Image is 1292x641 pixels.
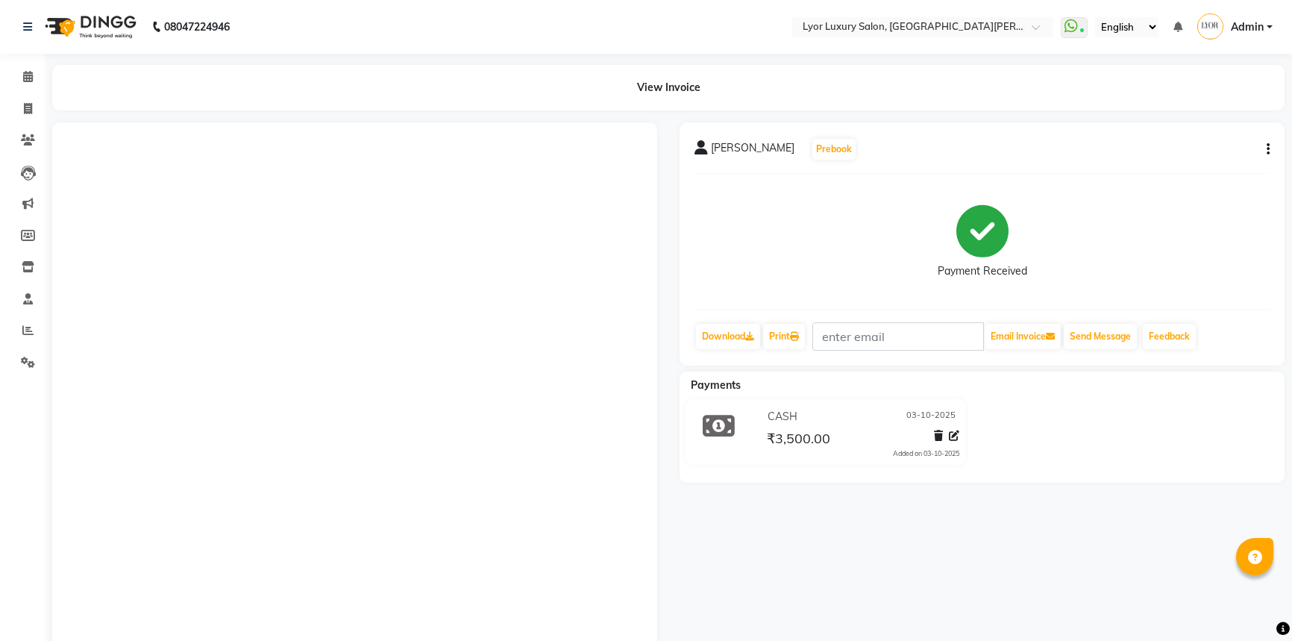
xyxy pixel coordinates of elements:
span: 03-10-2025 [906,409,956,425]
img: logo [38,6,140,48]
div: View Invoice [52,65,1285,110]
span: Payments [691,378,741,392]
span: [PERSON_NAME] [711,140,794,161]
input: enter email [812,322,984,351]
div: Added on 03-10-2025 [893,448,959,459]
a: Download [696,324,760,349]
b: 08047224946 [164,6,230,48]
a: Print [763,324,805,349]
button: Email Invoice [985,324,1061,349]
div: Payment Received [938,263,1027,279]
img: Admin [1197,13,1223,40]
span: Admin [1231,19,1264,35]
span: ₹3,500.00 [767,430,830,451]
iframe: chat widget [1229,581,1277,626]
span: CASH [768,409,797,425]
button: Send Message [1064,324,1137,349]
a: Feedback [1143,324,1196,349]
button: Prebook [812,139,856,160]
